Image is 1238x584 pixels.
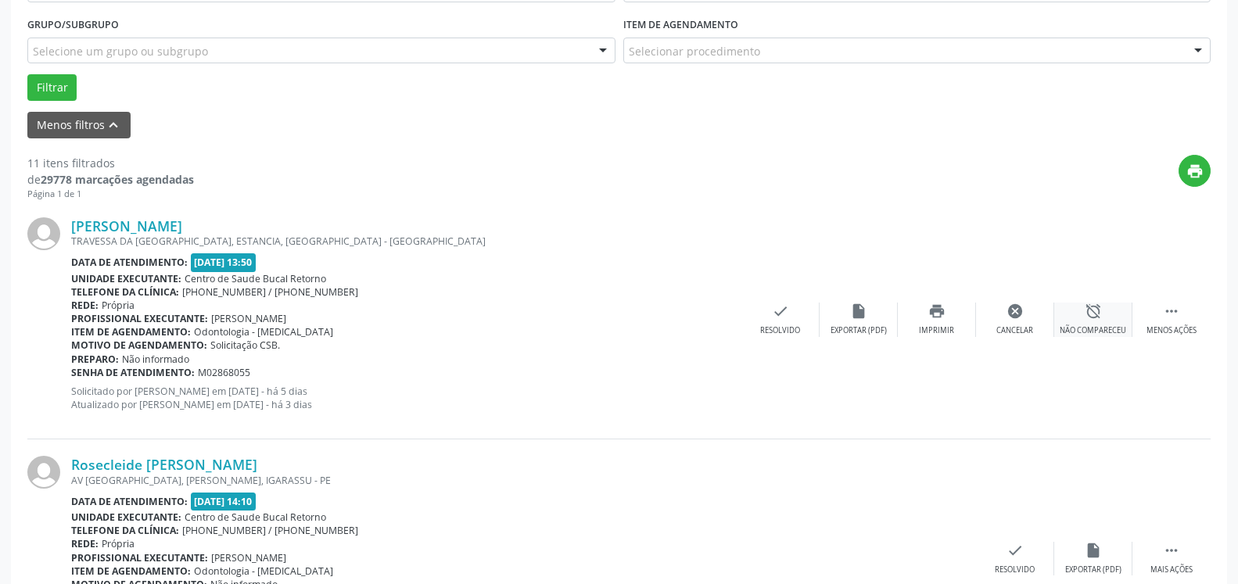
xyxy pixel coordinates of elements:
div: Exportar (PDF) [1065,564,1121,575]
span: Centro de Saude Bucal Retorno [185,272,326,285]
i: alarm_off [1085,303,1102,320]
b: Unidade executante: [71,272,181,285]
div: AV [GEOGRAPHIC_DATA], [PERSON_NAME], IGARASSU - PE [71,474,976,487]
b: Profissional executante: [71,551,208,564]
span: Odontologia - [MEDICAL_DATA] [194,325,333,339]
i:  [1163,542,1180,559]
div: Página 1 de 1 [27,188,194,201]
span: Odontologia - [MEDICAL_DATA] [194,564,333,578]
b: Motivo de agendamento: [71,339,207,352]
b: Data de atendimento: [71,495,188,508]
b: Rede: [71,299,99,312]
b: Item de agendamento: [71,325,191,339]
i: check [1007,542,1024,559]
div: Resolvido [760,325,800,336]
b: Rede: [71,537,99,550]
span: [PHONE_NUMBER] / [PHONE_NUMBER] [182,285,358,299]
i: keyboard_arrow_up [105,116,122,134]
b: Preparo: [71,353,119,366]
div: 11 itens filtrados [27,155,194,171]
i: cancel [1007,303,1024,320]
span: [DATE] 13:50 [191,253,257,271]
a: [PERSON_NAME] [71,217,182,235]
b: Item de agendamento: [71,564,191,578]
div: Exportar (PDF) [831,325,887,336]
div: TRAVESSA DA [GEOGRAPHIC_DATA], ESTANCIA, [GEOGRAPHIC_DATA] - [GEOGRAPHIC_DATA] [71,235,741,248]
img: img [27,456,60,489]
img: img [27,217,60,250]
button: Menos filtroskeyboard_arrow_up [27,112,131,139]
b: Unidade executante: [71,511,181,524]
span: [PHONE_NUMBER] / [PHONE_NUMBER] [182,524,358,537]
span: [DATE] 14:10 [191,493,257,511]
i: insert_drive_file [1085,542,1102,559]
a: Rosecleide [PERSON_NAME] [71,456,257,473]
div: Resolvido [995,564,1035,575]
span: Selecionar procedimento [629,43,760,59]
span: Solicitação CSB. [210,339,280,352]
span: [PERSON_NAME] [211,551,286,564]
i: print [1186,163,1204,180]
div: Cancelar [996,325,1033,336]
span: M02868055 [198,366,250,379]
label: Item de agendamento [623,13,738,38]
span: Não informado [122,353,189,366]
label: Grupo/Subgrupo [27,13,119,38]
b: Telefone da clínica: [71,285,179,299]
span: Própria [102,299,135,312]
span: Própria [102,537,135,550]
b: Telefone da clínica: [71,524,179,537]
span: Centro de Saude Bucal Retorno [185,511,326,524]
span: Selecione um grupo ou subgrupo [33,43,208,59]
div: Menos ações [1146,325,1197,336]
button: Filtrar [27,74,77,101]
div: Mais ações [1150,564,1193,575]
div: Não compareceu [1060,325,1126,336]
b: Senha de atendimento: [71,366,195,379]
b: Profissional executante: [71,312,208,325]
p: Solicitado por [PERSON_NAME] em [DATE] - há 5 dias Atualizado por [PERSON_NAME] em [DATE] - há 3 ... [71,385,741,411]
div: Imprimir [919,325,954,336]
i: print [928,303,946,320]
span: [PERSON_NAME] [211,312,286,325]
i: insert_drive_file [850,303,867,320]
strong: 29778 marcações agendadas [41,172,194,187]
i:  [1163,303,1180,320]
button: print [1179,155,1211,187]
div: de [27,171,194,188]
b: Data de atendimento: [71,256,188,269]
i: check [772,303,789,320]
